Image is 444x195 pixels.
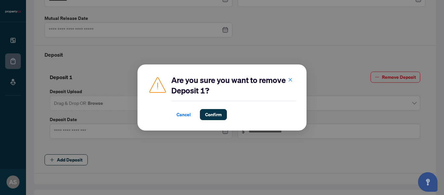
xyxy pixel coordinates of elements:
[176,109,191,120] span: Cancel
[200,109,227,120] button: Confirm
[418,172,437,192] button: Open asap
[171,75,296,96] h2: Are you sure you want to remove Deposit 1?
[205,109,222,120] span: Confirm
[148,75,167,94] img: Caution Icon
[288,77,293,82] span: close
[171,109,196,120] button: Cancel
